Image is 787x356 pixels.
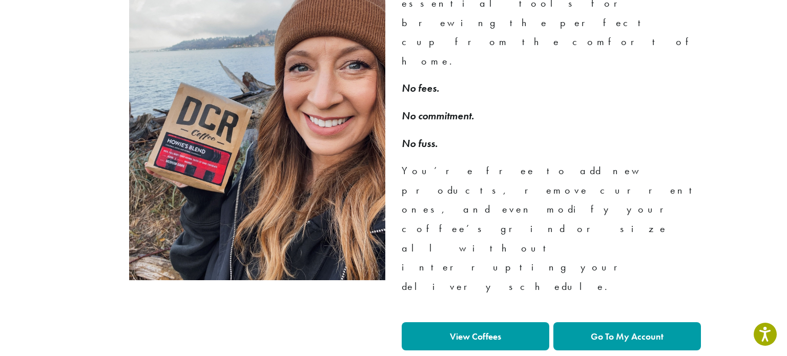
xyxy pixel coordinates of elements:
[402,81,439,95] em: No fees.
[591,330,664,342] strong: Go To My Account
[553,322,701,350] a: Go To My Account
[450,330,501,342] strong: View Coffees
[402,322,549,350] a: View Coffees
[402,161,701,296] p: You’re free to add new products, remove current ones, and even modify your coffee’s grind or size...
[402,137,438,150] em: No fuss.
[402,109,474,122] em: No commitment.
